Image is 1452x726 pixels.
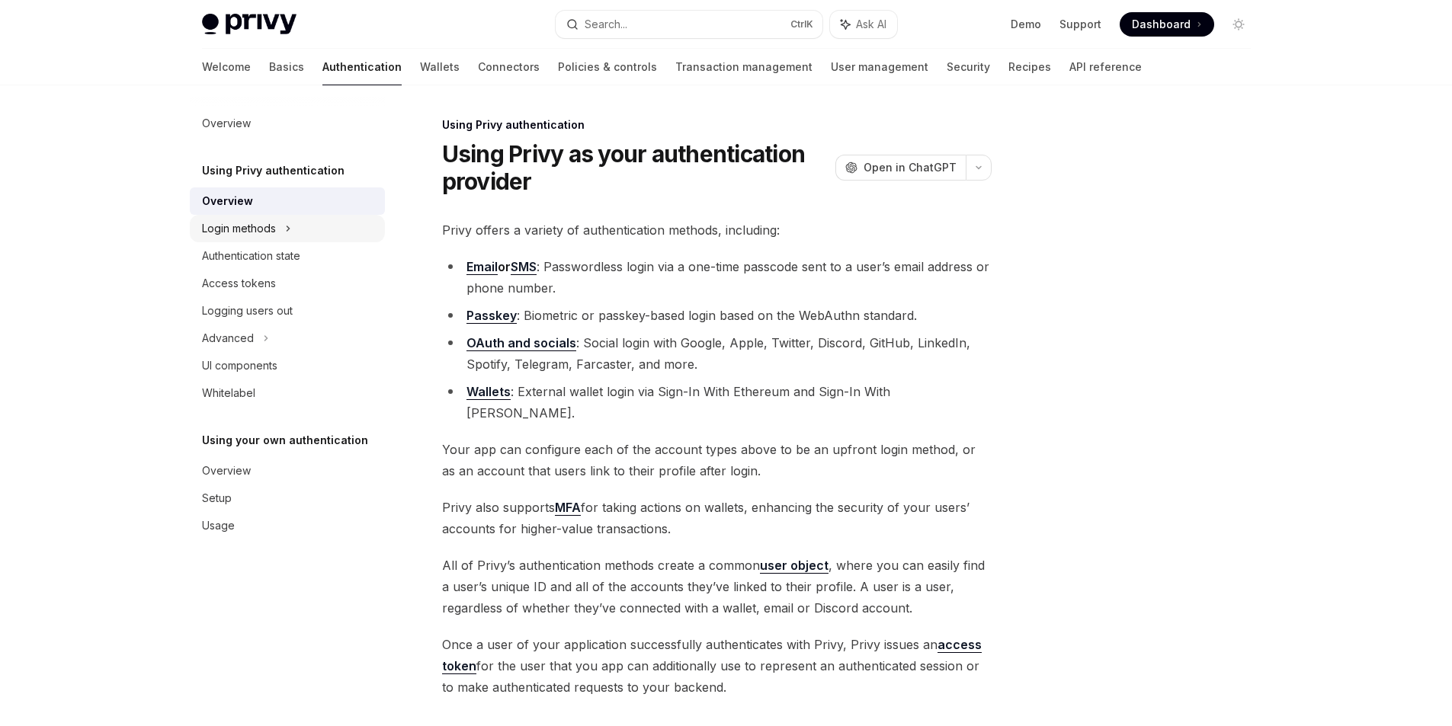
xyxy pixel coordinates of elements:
[760,558,829,574] a: user object
[190,352,385,379] a: UI components
[202,431,368,449] h5: Using your own authentication
[790,18,813,30] span: Ctrl K
[1226,12,1251,37] button: Toggle dark mode
[830,11,897,38] button: Ask AI
[202,49,251,85] a: Welcome
[202,462,251,480] div: Overview
[864,160,957,175] span: Open in ChatGPT
[202,114,251,133] div: Overview
[442,555,992,619] span: All of Privy’s authentication methods create a common , where you can easily find a user’s unique...
[1008,49,1051,85] a: Recipes
[511,259,537,275] a: SMS
[555,500,581,516] a: MFA
[202,162,345,180] h5: Using Privy authentication
[1011,17,1041,32] a: Demo
[466,335,576,351] a: OAuth and socials
[442,219,992,241] span: Privy offers a variety of authentication methods, including:
[202,489,232,507] div: Setup
[466,308,517,324] a: Passkey
[585,15,627,34] div: Search...
[1132,17,1191,32] span: Dashboard
[202,247,300,265] div: Authentication state
[831,49,928,85] a: User management
[442,140,829,195] h1: Using Privy as your authentication provider
[322,49,402,85] a: Authentication
[478,49,540,85] a: Connectors
[558,49,657,85] a: Policies & controls
[556,11,822,38] button: Search...CtrlK
[190,379,385,407] a: Whitelabel
[442,497,992,539] span: Privy also supports for taking actions on wallets, enhancing the security of your users’ accounts...
[466,259,498,275] a: Email
[190,297,385,325] a: Logging users out
[202,219,276,238] div: Login methods
[442,332,992,375] li: : Social login with Google, Apple, Twitter, Discord, GitHub, LinkedIn, Spotify, Telegram, Farcast...
[856,17,886,32] span: Ask AI
[202,384,255,402] div: Whitelabel
[420,49,460,85] a: Wallets
[202,302,293,320] div: Logging users out
[1069,49,1142,85] a: API reference
[947,49,990,85] a: Security
[442,381,992,424] li: : External wallet login via Sign-In With Ethereum and Sign-In With [PERSON_NAME].
[202,329,254,347] div: Advanced
[190,512,385,539] a: Usage
[190,110,385,137] a: Overview
[190,457,385,485] a: Overview
[442,117,992,133] div: Using Privy authentication
[190,187,385,215] a: Overview
[202,274,276,293] div: Access tokens
[1120,12,1214,37] a: Dashboard
[466,259,537,275] strong: or
[202,517,235,535] div: Usage
[190,242,385,270] a: Authentication state
[1059,17,1101,32] a: Support
[675,49,813,85] a: Transaction management
[269,49,304,85] a: Basics
[190,270,385,297] a: Access tokens
[190,485,385,512] a: Setup
[202,357,277,375] div: UI components
[442,256,992,299] li: : Passwordless login via a one-time passcode sent to a user’s email address or phone number.
[466,384,511,400] a: Wallets
[835,155,966,181] button: Open in ChatGPT
[442,439,992,481] span: Your app can configure each of the account types above to be an upfront login method, or as an ac...
[442,634,992,698] span: Once a user of your application successfully authenticates with Privy, Privy issues an for the us...
[442,305,992,326] li: : Biometric or passkey-based login based on the WebAuthn standard.
[202,14,296,35] img: light logo
[202,192,253,210] div: Overview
